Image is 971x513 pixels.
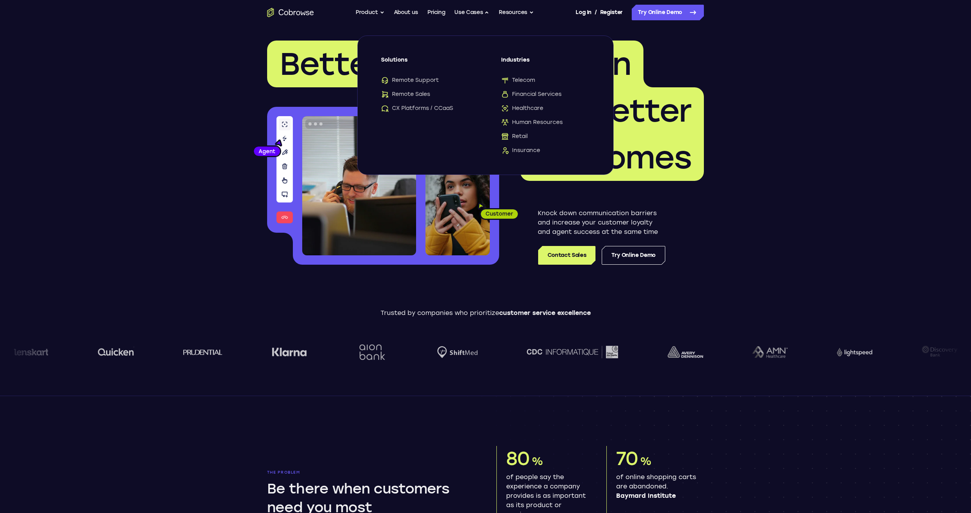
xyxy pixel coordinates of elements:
span: Remote Support [381,76,439,84]
img: Lightspeed [808,348,844,356]
a: Go to the home page [267,8,314,17]
a: TelecomTelecom [501,76,590,84]
a: Log In [576,5,591,20]
img: Klarna [243,347,278,357]
span: Healthcare [501,104,543,112]
span: CX Platforms / CCaaS [381,104,453,112]
a: Register [600,5,623,20]
button: Product [356,5,385,20]
span: % [532,455,543,468]
img: Telecom [501,76,509,84]
span: / [595,8,597,17]
img: Insurance [501,147,509,154]
a: CX Platforms / CCaaSCX Platforms / CCaaS [381,104,470,112]
img: AMN Healthcare [723,346,759,358]
a: Remote SalesRemote Sales [381,90,470,98]
img: Remote Sales [381,90,389,98]
span: Solutions [381,56,470,70]
span: Better communication [280,45,631,83]
img: Remote Support [381,76,389,84]
img: prudential [154,349,194,355]
span: 80 [506,447,530,470]
a: Try Online Demo [602,246,665,265]
a: Remote SupportRemote Support [381,76,470,84]
img: Retail [501,133,509,140]
span: Retail [501,133,528,140]
img: Aion Bank [328,336,359,368]
img: CDC Informatique [498,346,590,358]
span: Baymard Institute [616,491,698,501]
p: The problem [267,470,475,475]
p: of online shopping carts are abandoned. [616,472,698,501]
span: % [640,455,651,468]
img: Financial Services [501,90,509,98]
a: Pricing [427,5,445,20]
img: quicken [69,346,105,358]
img: avery-dennison [639,346,674,358]
img: Human Resources [501,119,509,126]
span: Insurance [501,147,540,154]
span: Financial Services [501,90,562,98]
span: Remote Sales [381,90,430,98]
img: Shiftmed [408,346,449,358]
button: Resources [499,5,534,20]
a: InsuranceInsurance [501,147,590,154]
p: Knock down communication barriers and increase your customer loyalty and agent success at the sam... [538,209,665,237]
button: Use Cases [454,5,489,20]
a: Human ResourcesHuman Resources [501,119,590,126]
a: Contact Sales [538,246,595,265]
a: About us [394,5,418,20]
span: Industries [501,56,590,70]
img: A customer support agent talking on the phone [302,116,416,255]
span: 70 [616,447,638,470]
img: A customer holding their phone [425,163,490,255]
a: RetailRetail [501,133,590,140]
a: Try Online Demo [632,5,704,20]
a: HealthcareHealthcare [501,104,590,112]
span: customer service excellence [499,309,591,317]
img: CX Platforms / CCaaS [381,104,389,112]
a: Financial ServicesFinancial Services [501,90,590,98]
img: Healthcare [501,104,509,112]
span: Human Resources [501,119,563,126]
span: Telecom [501,76,535,84]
